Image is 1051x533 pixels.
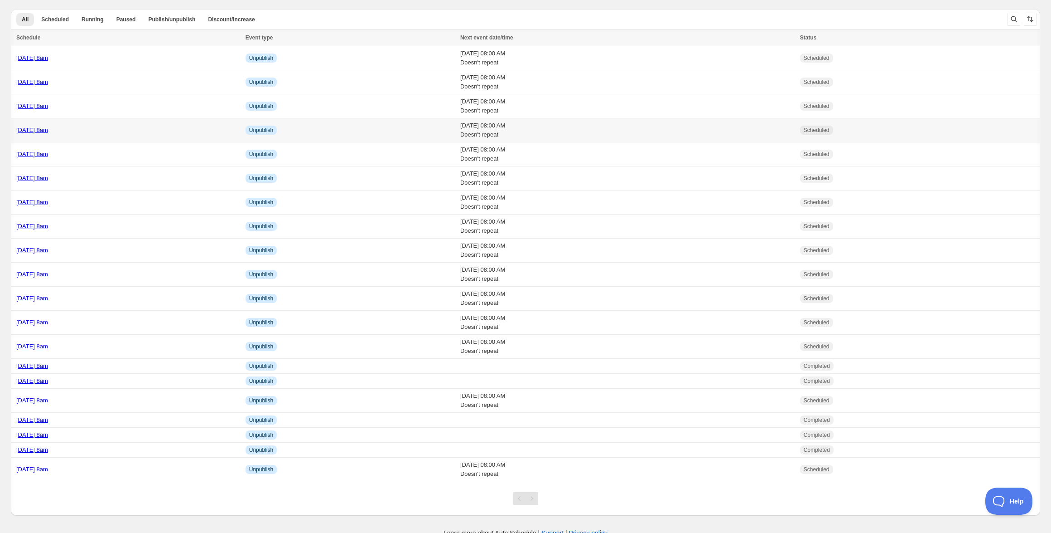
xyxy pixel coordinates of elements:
[804,295,829,302] span: Scheduled
[1024,13,1037,25] button: Sort the results
[249,127,273,134] span: Unpublish
[16,151,48,157] a: [DATE] 8am
[249,466,273,473] span: Unpublish
[16,271,48,278] a: [DATE] 8am
[16,446,48,453] a: [DATE] 8am
[804,78,829,86] span: Scheduled
[16,223,48,230] a: [DATE] 8am
[16,343,48,350] a: [DATE] 8am
[249,319,273,326] span: Unpublish
[16,466,48,473] a: [DATE] 8am
[458,311,797,335] td: [DATE] 08:00 AM Doesn't repeat
[458,458,797,482] td: [DATE] 08:00 AM Doesn't repeat
[22,16,29,23] span: All
[458,142,797,166] td: [DATE] 08:00 AM Doesn't repeat
[249,247,273,254] span: Unpublish
[249,103,273,110] span: Unpublish
[804,54,829,62] span: Scheduled
[458,263,797,287] td: [DATE] 08:00 AM Doesn't repeat
[249,271,273,278] span: Unpublish
[16,34,40,41] span: Schedule
[804,446,830,454] span: Completed
[249,223,273,230] span: Unpublish
[804,362,830,370] span: Completed
[804,151,829,158] span: Scheduled
[16,319,48,326] a: [DATE] 8am
[249,362,273,370] span: Unpublish
[249,343,273,350] span: Unpublish
[249,446,273,454] span: Unpublish
[249,295,273,302] span: Unpublish
[458,215,797,239] td: [DATE] 08:00 AM Doesn't repeat
[16,295,48,302] a: [DATE] 8am
[458,389,797,413] td: [DATE] 08:00 AM Doesn't repeat
[249,397,273,404] span: Unpublish
[804,343,829,350] span: Scheduled
[804,377,830,385] span: Completed
[82,16,104,23] span: Running
[16,78,48,85] a: [DATE] 8am
[148,16,195,23] span: Publish/unpublish
[458,191,797,215] td: [DATE] 08:00 AM Doesn't repeat
[249,377,273,385] span: Unpublish
[16,377,48,384] a: [DATE] 8am
[208,16,255,23] span: Discount/increase
[804,199,829,206] span: Scheduled
[513,492,538,505] nav: Pagination
[458,70,797,94] td: [DATE] 08:00 AM Doesn't repeat
[16,397,48,404] a: [DATE] 8am
[16,431,48,438] a: [DATE] 8am
[460,34,513,41] span: Next event date/time
[249,199,273,206] span: Unpublish
[458,166,797,191] td: [DATE] 08:00 AM Doesn't repeat
[116,16,136,23] span: Paused
[804,103,829,110] span: Scheduled
[800,34,817,41] span: Status
[804,431,830,439] span: Completed
[249,416,273,424] span: Unpublish
[16,247,48,254] a: [DATE] 8am
[249,175,273,182] span: Unpublish
[804,397,829,404] span: Scheduled
[41,16,69,23] span: Scheduled
[804,247,829,254] span: Scheduled
[804,319,829,326] span: Scheduled
[804,271,829,278] span: Scheduled
[249,78,273,86] span: Unpublish
[458,287,797,311] td: [DATE] 08:00 AM Doesn't repeat
[16,416,48,423] a: [DATE] 8am
[249,151,273,158] span: Unpublish
[246,34,273,41] span: Event type
[985,488,1033,515] iframe: Toggle Customer Support
[804,175,829,182] span: Scheduled
[16,103,48,109] a: [DATE] 8am
[16,362,48,369] a: [DATE] 8am
[458,94,797,118] td: [DATE] 08:00 AM Doesn't repeat
[16,199,48,205] a: [DATE] 8am
[458,118,797,142] td: [DATE] 08:00 AM Doesn't repeat
[458,46,797,70] td: [DATE] 08:00 AM Doesn't repeat
[458,335,797,359] td: [DATE] 08:00 AM Doesn't repeat
[458,239,797,263] td: [DATE] 08:00 AM Doesn't repeat
[804,466,829,473] span: Scheduled
[804,223,829,230] span: Scheduled
[249,54,273,62] span: Unpublish
[249,431,273,439] span: Unpublish
[16,175,48,181] a: [DATE] 8am
[1008,13,1020,25] button: Search and filter results
[804,127,829,134] span: Scheduled
[16,127,48,133] a: [DATE] 8am
[804,416,830,424] span: Completed
[16,54,48,61] a: [DATE] 8am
